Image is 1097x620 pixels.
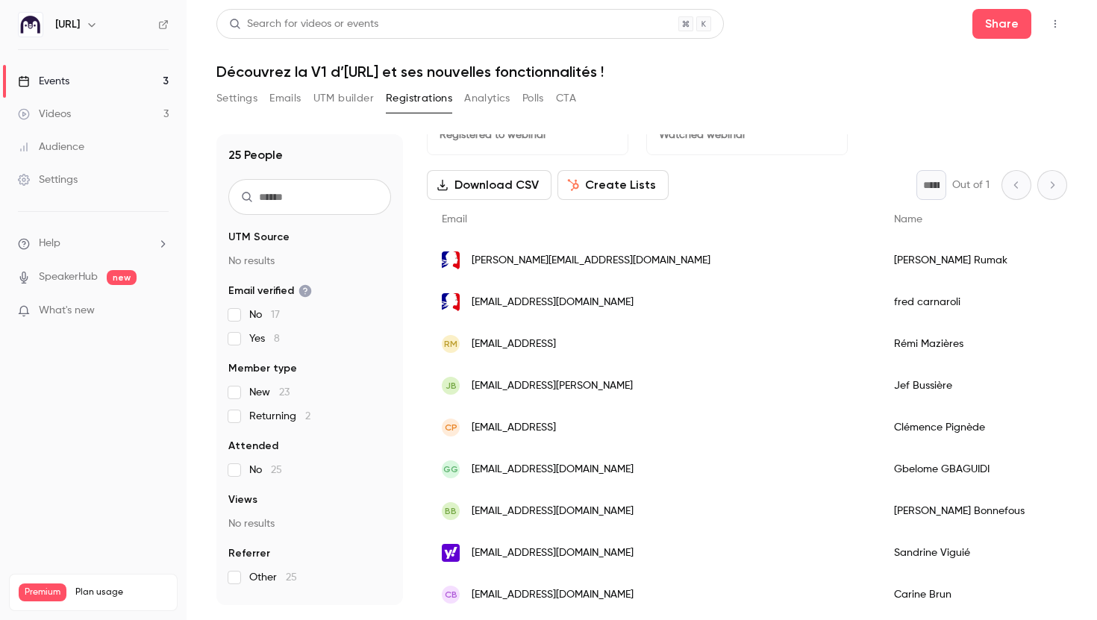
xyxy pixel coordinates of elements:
span: No [249,463,282,477]
span: Referrer [228,546,270,561]
span: 25 [271,465,282,475]
div: Events [18,74,69,89]
p: Registered to webinar [440,128,616,143]
a: SpeakerHub [39,269,98,285]
span: Other [249,570,297,585]
span: Email [442,214,467,225]
span: GG [443,463,458,476]
button: Analytics [464,87,510,110]
span: Member type [228,361,297,376]
span: 17 [271,310,280,320]
span: Name [894,214,922,225]
div: Audience [18,140,84,154]
p: Out of 1 [952,178,990,192]
span: [EMAIL_ADDRESS][DOMAIN_NAME] [472,295,634,310]
img: ac-aix-marseille.fr [442,251,460,269]
span: UTM Source [228,230,290,245]
button: UTM builder [313,87,374,110]
span: [PERSON_NAME][EMAIL_ADDRESS][DOMAIN_NAME] [472,253,710,269]
button: Settings [216,87,257,110]
button: Emails [269,87,301,110]
div: Settings [18,172,78,187]
span: Email verified [228,284,312,298]
button: CTA [556,87,576,110]
img: ac-montpellier.fr [442,293,460,311]
img: Ed.ai [19,13,43,37]
h1: 25 People [228,146,283,164]
button: Share [972,9,1031,39]
span: new [107,270,137,285]
section: facet-groups [228,230,391,585]
h1: Découvrez la V1 d’[URL] et ses nouvelles fonctionnalités ! [216,63,1067,81]
li: help-dropdown-opener [18,236,169,251]
span: Yes [249,331,280,346]
span: [EMAIL_ADDRESS] [472,336,556,352]
button: Create Lists [557,170,669,200]
span: Attended [228,439,278,454]
span: [EMAIL_ADDRESS][PERSON_NAME] [472,378,633,394]
span: 25 [286,572,297,583]
iframe: Noticeable Trigger [151,304,169,318]
span: Views [228,492,257,507]
span: 2 [305,411,310,422]
div: Videos [18,107,71,122]
span: [EMAIL_ADDRESS] [472,420,556,436]
span: RM [444,337,457,351]
span: 8 [274,334,280,344]
span: [EMAIL_ADDRESS][DOMAIN_NAME] [472,462,634,477]
p: No results [228,516,391,531]
h6: [URL] [55,17,80,32]
span: CB [445,588,457,601]
span: New [249,385,290,400]
span: CP [445,421,457,434]
span: No [249,307,280,322]
span: BB [445,504,457,518]
span: 23 [279,387,290,398]
span: [EMAIL_ADDRESS][DOMAIN_NAME] [472,587,634,603]
span: JB [446,379,457,392]
span: Plan usage [75,586,168,598]
button: Polls [522,87,544,110]
button: Download CSV [427,170,551,200]
span: Returning [249,409,310,424]
span: Premium [19,583,66,601]
img: yahoo.fr [442,544,460,562]
span: What's new [39,303,95,319]
p: No results [228,254,391,269]
button: Registrations [386,87,452,110]
span: [EMAIL_ADDRESS][DOMAIN_NAME] [472,545,634,561]
p: Watched webinar [659,128,835,143]
span: Help [39,236,60,251]
span: [EMAIL_ADDRESS][DOMAIN_NAME] [472,504,634,519]
div: Search for videos or events [229,16,378,32]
